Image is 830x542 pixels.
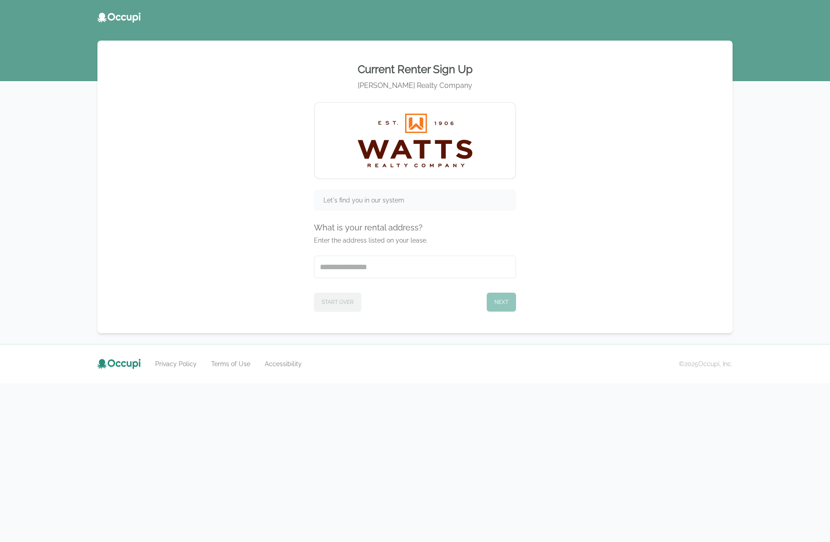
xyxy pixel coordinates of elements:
span: Let's find you in our system [323,196,404,205]
a: Accessibility [265,359,302,368]
a: Terms of Use [211,359,250,368]
input: Start typing... [314,256,516,278]
h2: Current Renter Sign Up [108,62,722,77]
small: © 2025 Occupi, Inc. [679,359,733,368]
h4: What is your rental address? [314,221,516,234]
div: [PERSON_NAME] Realty Company [108,80,722,91]
a: Privacy Policy [155,359,197,368]
img: Watts Realty [358,114,472,167]
p: Enter the address listed on your lease. [314,236,516,245]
